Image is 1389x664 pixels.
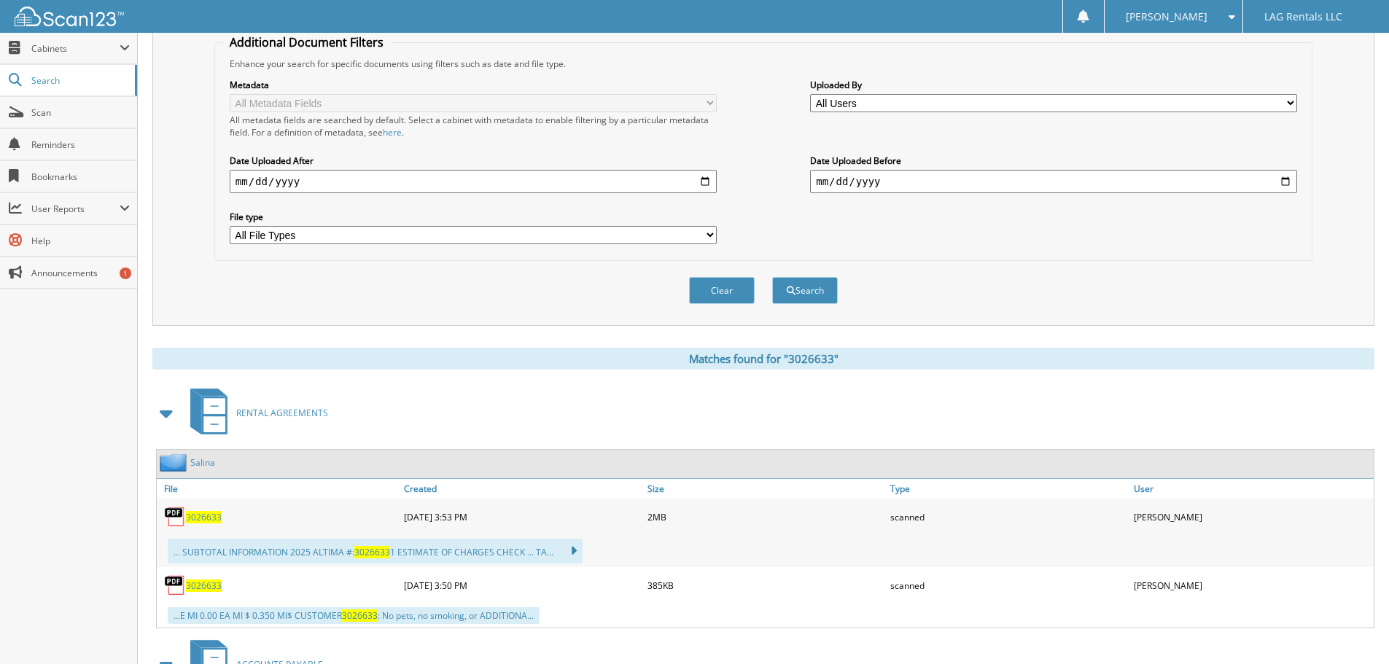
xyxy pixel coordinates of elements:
input: end [810,170,1297,193]
span: Scan [31,106,130,119]
span: [PERSON_NAME] [1126,12,1207,21]
img: folder2.png [160,453,190,472]
span: 3026633 [354,546,390,558]
div: scanned [887,571,1130,600]
span: Cabinets [31,42,120,55]
span: Reminders [31,138,130,151]
div: scanned [887,502,1130,531]
div: [PERSON_NAME] [1130,502,1374,531]
label: File type [230,211,717,223]
div: [DATE] 3:50 PM [400,571,644,600]
a: 3026633 [186,579,222,592]
div: 385KB [644,571,887,600]
a: Size [644,479,887,499]
span: Search [31,74,128,87]
div: [PERSON_NAME] [1130,571,1374,600]
div: [DATE] 3:53 PM [400,502,644,531]
div: Enhance your search for specific documents using filters such as date and file type. [222,58,1304,70]
label: Date Uploaded After [230,155,717,167]
button: Clear [689,277,755,304]
div: ... SUBTOTAL INFORMATION 2025 ALTIMA #: 1 ESTIMATE OF CHARGES CHECK ... TA... [168,539,583,563]
span: 3026633 [342,609,378,622]
a: RENTAL AGREEMENTS [182,384,328,442]
a: Salina [190,456,215,469]
label: Metadata [230,79,717,91]
a: 3026633 [186,511,222,523]
a: here [383,126,402,138]
span: User Reports [31,203,120,215]
a: File [157,479,400,499]
img: PDF.png [164,574,186,596]
label: Date Uploaded Before [810,155,1297,167]
span: RENTAL AGREEMENTS [236,407,328,419]
a: Created [400,479,644,499]
button: Search [772,277,838,304]
span: Bookmarks [31,171,130,183]
div: ...E MI 0.00 EA MI $ 0.350 MI$ CUSTOMER : No pets, no smoking, or ADDITIONA... [168,607,540,624]
div: All metadata fields are searched by default. Select a cabinet with metadata to enable filtering b... [230,114,717,138]
a: User [1130,479,1374,499]
div: 2MB [644,502,887,531]
span: Announcements [31,267,130,279]
label: Uploaded By [810,79,1297,91]
div: 1 [120,267,131,279]
a: Type [887,479,1130,499]
img: scan123-logo-white.svg [15,7,124,26]
div: Matches found for "3026633" [152,348,1374,370]
span: LAG Rentals LLC [1264,12,1342,21]
img: PDF.png [164,506,186,528]
input: start [230,170,717,193]
legend: Additional Document Filters [222,34,391,50]
span: Help [31,235,130,247]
